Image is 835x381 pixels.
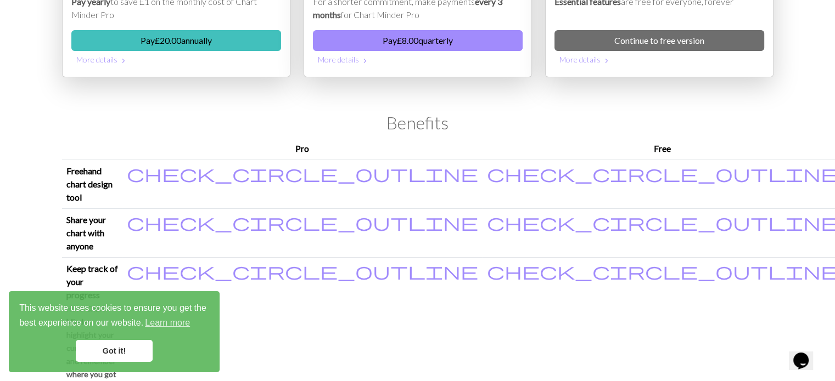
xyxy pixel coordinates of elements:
h2: Benefits [62,112,774,133]
iframe: chat widget [789,337,824,370]
a: learn more about cookies [143,315,192,331]
span: check_circle_outline [127,260,478,281]
p: Keep track of your progress [66,262,118,302]
button: More details [71,51,281,68]
span: chevron_right [361,55,369,66]
span: chevron_right [119,55,128,66]
i: Included [127,164,478,182]
span: check_circle_outline [127,163,478,184]
p: Freehand chart design tool [66,164,118,204]
span: check_circle_outline [127,212,478,232]
span: chevron_right [602,55,611,66]
button: Pay£8.00quarterly [313,30,523,51]
button: More details [554,51,764,68]
a: Continue to free version [554,30,764,51]
th: Pro [122,138,483,160]
button: More details [313,51,523,68]
i: Included [127,262,478,280]
i: Included [127,213,478,231]
p: Share your chart with anyone [66,213,118,253]
a: dismiss cookie message [76,340,153,362]
span: This website uses cookies to ensure you get the best experience on our website. [19,302,209,331]
button: Pay£20.00annually [71,30,281,51]
div: cookieconsent [9,291,220,372]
